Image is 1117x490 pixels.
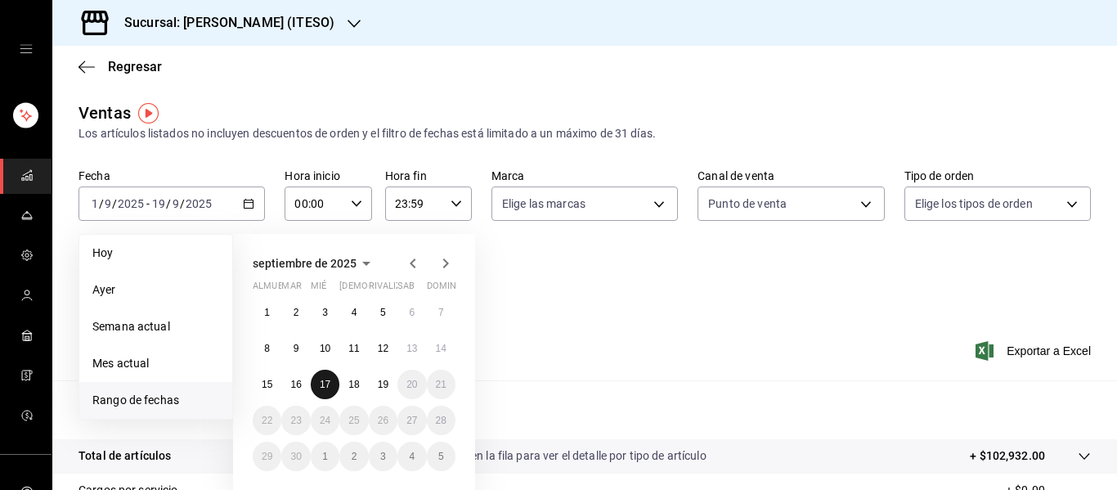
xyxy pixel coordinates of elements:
[491,169,525,182] font: Marca
[427,298,455,327] button: 7 de septiembre de 2025
[378,415,388,426] abbr: 26 de septiembre de 2025
[180,197,185,210] font: /
[253,298,281,327] button: 1 de septiembre de 2025
[320,379,330,390] font: 17
[970,449,1045,462] font: + $102,932.00
[281,281,301,298] abbr: martes
[378,343,388,354] abbr: 12 de septiembre de 2025
[378,343,388,354] font: 12
[79,59,162,74] button: Regresar
[397,442,426,471] button: 4 de octubre de 2025
[290,415,301,426] font: 23
[253,281,301,291] font: almuerzo
[281,370,310,399] button: 16 de septiembre de 2025
[385,169,427,182] font: Hora fin
[320,415,330,426] abbr: 24 de septiembre de 2025
[320,343,330,354] abbr: 10 de septiembre de 2025
[348,343,359,354] font: 11
[104,197,112,210] input: --
[436,343,446,354] abbr: 14 de septiembre de 2025
[91,197,99,210] input: --
[253,442,281,471] button: 29 de septiembre de 2025
[138,103,159,124] img: Marcador de información sobre herramientas
[427,334,455,363] button: 14 de septiembre de 2025
[92,246,113,259] font: Hoy
[409,307,415,318] abbr: 6 de septiembre de 2025
[311,334,339,363] button: 10 de septiembre de 2025
[124,15,334,30] font: Sucursal: [PERSON_NAME] (ITESO)
[92,283,116,296] font: Ayer
[339,370,368,399] button: 18 de septiembre de 2025
[322,307,328,318] font: 3
[397,298,426,327] button: 6 de septiembre de 2025
[502,197,585,210] font: Elige las marcas
[406,379,417,390] abbr: 20 de septiembre de 2025
[262,379,272,390] font: 15
[264,307,270,318] abbr: 1 de septiembre de 2025
[409,307,415,318] font: 6
[112,197,117,210] font: /
[436,415,446,426] abbr: 28 de septiembre de 2025
[281,442,310,471] button: 30 de septiembre de 2025
[253,334,281,363] button: 8 de septiembre de 2025
[79,103,131,123] font: Ventas
[369,281,414,291] font: rivalizar
[322,451,328,462] abbr: 1 de octubre de 2025
[311,281,326,298] abbr: miércoles
[427,281,466,298] abbr: domingo
[339,334,368,363] button: 11 de septiembre de 2025
[708,197,787,210] font: Punto de venta
[79,449,171,462] font: Total de artículos
[290,451,301,462] abbr: 30 de septiembre de 2025
[146,197,150,210] font: -
[378,415,388,426] font: 26
[427,281,466,291] font: dominio
[294,307,299,318] abbr: 2 de septiembre de 2025
[369,406,397,435] button: 26 de septiembre de 2025
[435,449,707,462] font: Da clic en la fila para ver el detalle por tipo de artículo
[369,442,397,471] button: 3 de octubre de 2025
[438,451,444,462] abbr: 5 de octubre de 2025
[290,451,301,462] font: 30
[79,169,110,182] font: Fecha
[378,379,388,390] abbr: 19 de septiembre de 2025
[339,442,368,471] button: 2 de octubre de 2025
[262,415,272,426] font: 22
[369,298,397,327] button: 5 de septiembre de 2025
[352,307,357,318] font: 4
[409,451,415,462] abbr: 4 de octubre de 2025
[99,197,104,210] font: /
[311,281,326,291] font: mié
[380,451,386,462] font: 3
[409,451,415,462] font: 4
[397,406,426,435] button: 27 de septiembre de 2025
[285,169,339,182] font: Hora inicio
[436,415,446,426] font: 28
[320,415,330,426] font: 24
[438,451,444,462] font: 5
[436,379,446,390] abbr: 21 de septiembre de 2025
[281,406,310,435] button: 23 de septiembre de 2025
[290,379,301,390] font: 16
[264,307,270,318] font: 1
[253,370,281,399] button: 15 de septiembre de 2025
[294,307,299,318] font: 2
[427,370,455,399] button: 21 de septiembre de 2025
[438,307,444,318] abbr: 7 de septiembre de 2025
[290,379,301,390] abbr: 16 de septiembre de 2025
[290,415,301,426] abbr: 23 de septiembre de 2025
[380,451,386,462] abbr: 3 de octubre de 2025
[92,393,179,407] font: Rango de fechas
[262,451,272,462] font: 29
[322,451,328,462] font: 1
[369,370,397,399] button: 19 de septiembre de 2025
[262,415,272,426] abbr: 22 de septiembre de 2025
[311,370,339,399] button: 17 de septiembre de 2025
[320,343,330,354] font: 10
[436,379,446,390] font: 21
[262,379,272,390] abbr: 15 de septiembre de 2025
[253,257,357,270] font: septiembre de 2025
[436,343,446,354] font: 14
[262,451,272,462] abbr: 29 de septiembre de 2025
